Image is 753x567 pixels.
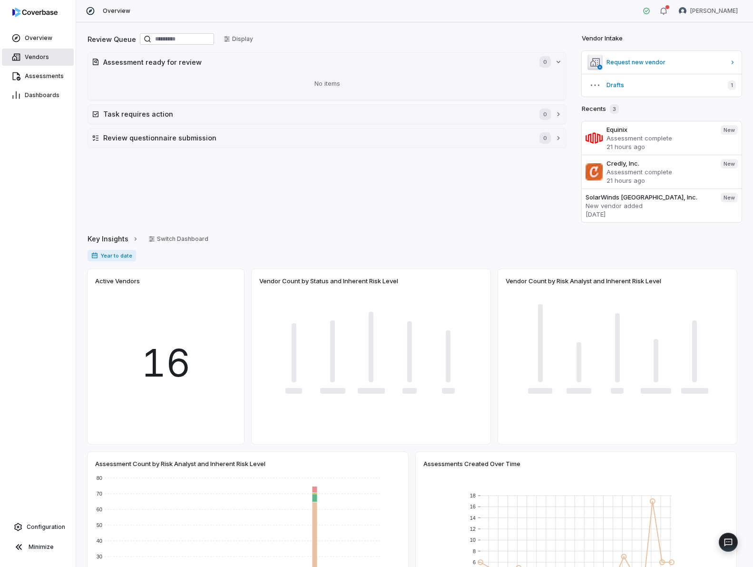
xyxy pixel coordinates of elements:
span: Vendors [25,53,49,61]
span: Overview [25,34,52,42]
span: Key Insights [88,234,128,244]
button: Display [218,32,259,46]
span: [PERSON_NAME] [690,7,738,15]
text: 80 [97,475,102,481]
span: 0 [539,132,551,144]
span: 0 [539,56,551,68]
text: 6 [473,559,476,565]
span: Request new vendor [606,59,725,66]
button: Tomo Majima avatar[PERSON_NAME] [673,4,743,18]
a: Assessments [2,68,74,85]
h2: Recents [582,104,619,114]
h2: Assessment ready for review [103,57,530,67]
p: 21 hours ago [606,142,713,151]
p: Assessment complete [606,168,713,176]
span: Year to date [88,250,136,261]
span: Assessments [25,72,64,80]
a: SolarWinds [GEOGRAPHIC_DATA], Inc.New vendor added[DATE]New [582,189,742,222]
span: Active Vendors [95,277,140,285]
span: Configuration [27,523,65,531]
h3: Equinix [606,125,713,134]
text: 14 [470,515,476,521]
text: 18 [470,493,476,498]
div: No items [92,71,562,96]
h2: Vendor Intake [582,34,623,43]
text: 50 [97,522,102,528]
button: Switch Dashboard [143,232,214,246]
h3: Credly, Inc. [606,159,713,168]
span: New [721,125,738,135]
span: Dashboards [25,91,59,99]
span: New [721,193,738,202]
button: Review questionnaire submission0 [88,129,566,148]
p: [DATE] [586,210,713,219]
button: Drafts1 [582,74,742,97]
a: Credly, Inc.Assessment complete21 hours agoNew [582,155,742,189]
span: 0 [539,109,551,120]
text: 10 [470,537,476,543]
h2: Task requires action [103,109,530,119]
button: Task requires action0 [88,105,566,124]
h3: SolarWinds [GEOGRAPHIC_DATA], Inc. [586,193,713,201]
a: EquinixAssessment complete21 hours agoNew [582,121,742,155]
p: 21 hours ago [606,176,713,185]
a: Key Insights [88,229,139,249]
span: Vendor Count by Risk Analyst and Inherent Risk Level [506,277,661,285]
span: Minimize [29,543,54,551]
p: New vendor added [586,201,713,210]
span: Drafts [606,81,720,89]
text: 40 [97,538,102,544]
p: Assessment complete [606,134,713,142]
span: 16 [141,334,191,391]
text: 8 [473,548,476,554]
img: logo-D7KZi-bG.svg [12,8,58,17]
a: Request new vendor [582,51,742,74]
span: New [721,159,738,169]
h2: Review Queue [88,34,136,44]
span: Overview [103,7,130,15]
span: Vendor Count by Status and Inherent Risk Level [259,277,398,285]
text: 12 [470,526,476,532]
text: 60 [97,507,102,512]
h2: Review questionnaire submission [103,133,530,143]
button: Key Insights [85,229,142,249]
text: 16 [470,504,476,509]
img: Tomo Majima avatar [679,7,686,15]
button: Minimize [4,537,72,557]
button: Assessment ready for review0 [88,52,566,71]
span: 1 [728,80,736,90]
text: 70 [97,491,102,497]
span: Assessment Count by Risk Analyst and Inherent Risk Level [95,459,265,468]
text: 30 [97,554,102,559]
a: Configuration [4,518,72,536]
a: Overview [2,30,74,47]
svg: Date range for report [91,252,98,259]
a: Dashboards [2,87,74,104]
a: Vendors [2,49,74,66]
span: Assessments Created Over Time [423,459,520,468]
span: 3 [610,104,619,114]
